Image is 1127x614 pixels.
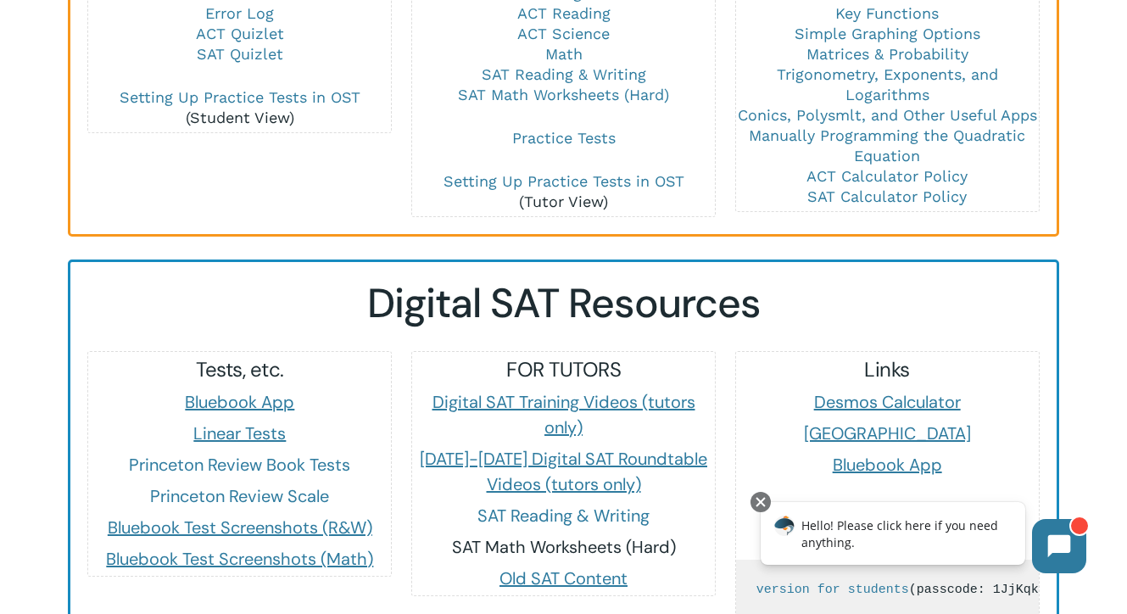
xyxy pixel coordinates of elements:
a: SAT Quizlet [197,45,283,63]
a: Bluebook App [833,454,942,476]
a: Digital SAT Training Videos (tutors only) [432,391,695,438]
p: (Tutor View) [412,171,715,212]
a: Setting Up Practice Tests in OST [444,172,684,190]
a: Princeton Review Scale [150,485,329,507]
h2: Digital SAT Resources [87,279,1040,328]
a: SAT Calculator Policy [807,187,967,205]
a: ACT Quizlet [196,25,284,42]
h5: FOR TUTORS [412,356,715,383]
a: version for students [756,583,909,597]
a: Desmos Calculator [814,391,961,413]
a: SAT Math Worksheets (Hard) [458,86,669,103]
a: Conics, Polysmlt, and Other Useful Apps [738,106,1037,124]
a: SAT Reading & Writing [477,505,650,527]
a: Bluebook App [185,391,294,413]
a: Old SAT Content [499,567,628,589]
a: [DATE]-[DATE] Digital SAT Roundtable Videos (tutors only) [420,448,707,495]
a: SAT Math Worksheets (Hard) [452,536,676,558]
a: Linear Tests [193,422,286,444]
a: Simple Graphing Options [795,25,980,42]
a: Key Functions [835,4,939,22]
a: ACT Calculator Policy [806,167,968,185]
a: Manually Programming the Quadratic Equation [749,126,1025,165]
a: Practice Tests [512,129,616,147]
a: Trigonometry, Exponents, and Logarithms [777,65,998,103]
a: ACT Reading [517,4,611,22]
a: Bluebook Test Screenshots (Math) [106,548,373,570]
a: Bluebook Test Screenshots (R&W) [108,516,372,539]
a: ACT Science [517,25,610,42]
a: Math [545,45,583,63]
a: Error Log [205,4,274,22]
a: Princeton Review Book Tests [129,454,350,476]
a: Setting Up Practice Tests in OST [120,88,360,106]
h5: Links [736,356,1039,383]
h5: Desmos Calculator Videos [736,527,1039,554]
h5: Tests, etc. [88,356,391,383]
a: Matrices & Probability [806,45,968,63]
p: (Student View) [88,87,391,128]
iframe: Chatbot [743,488,1103,590]
a: SAT Reading & Writing [482,65,646,83]
a: [GEOGRAPHIC_DATA] [804,422,971,444]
